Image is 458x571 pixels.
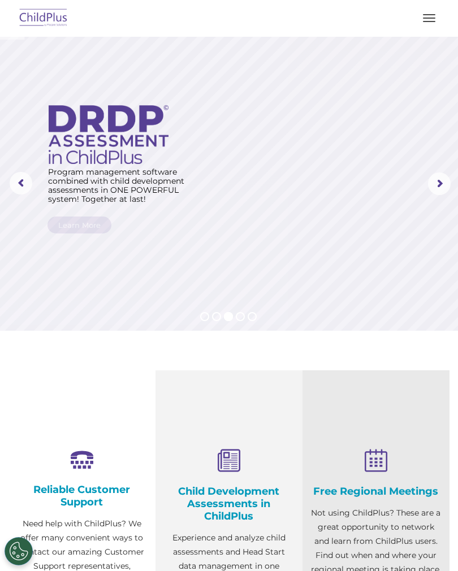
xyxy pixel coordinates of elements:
[164,485,294,522] h4: Child Development Assessments in ChildPlus
[17,5,70,32] img: ChildPlus by Procare Solutions
[311,485,441,498] h4: Free Regional Meetings
[17,483,147,508] h4: Reliable Customer Support
[47,217,111,233] a: Learn More
[48,167,195,204] rs-layer: Program management software combined with child development assessments in ONE POWERFUL system! T...
[49,105,168,164] img: DRDP Assessment in ChildPlus
[5,537,33,565] button: Cookies Settings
